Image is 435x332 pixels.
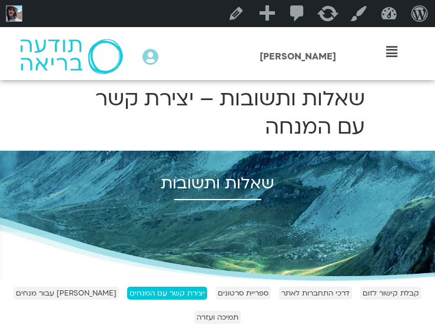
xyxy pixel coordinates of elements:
[16,289,117,297] span: [PERSON_NAME] עבור מנחים
[71,85,365,141] h1: שאלות ותשובות – יצירת קשר עם המנחה
[215,287,271,300] a: ספריית סרטונים
[363,289,419,297] span: קבלת קישור לזום
[127,287,207,300] a: יצירת קשר עם המנחים
[20,39,123,74] img: תודעה בריאה
[360,287,421,300] a: קבלת קישור לזום
[218,289,268,297] span: ספריית סרטונים
[281,289,350,297] span: דרכי התחברות לאתר
[129,289,205,297] span: יצירת קשר עם המנחים
[14,287,119,300] a: [PERSON_NAME] עבור מנחים
[194,311,241,324] a: תמיכה ועזרה
[197,313,238,321] span: תמיכה ועזרה
[12,174,423,192] h2: שאלות ותשובות​
[279,287,352,300] a: דרכי התחברות לאתר
[260,50,336,63] span: [PERSON_NAME]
